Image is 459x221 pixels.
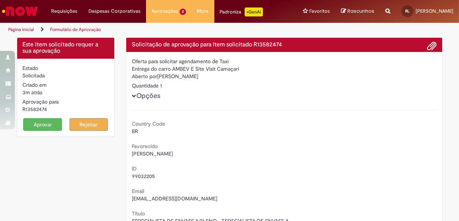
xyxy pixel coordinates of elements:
[23,72,109,79] div: Solicitada
[132,73,437,82] div: [PERSON_NAME]
[23,89,43,96] time: 30/09/2025 15:44:01
[309,7,330,15] span: Favoritos
[132,173,155,179] span: 99032205
[23,89,43,96] span: 3m atrás
[405,9,410,13] span: RL
[197,7,209,15] span: More
[132,210,145,217] b: Título
[132,82,437,89] div: Quantidade 1
[89,7,140,15] span: Despesas Corporativas
[50,27,101,33] a: Formulário de Aprovação
[132,128,138,135] span: BR
[132,195,217,202] span: [EMAIL_ADDRESS][DOMAIN_NAME]
[132,73,157,80] label: Aberto por
[69,118,108,131] button: Rejeitar
[8,27,34,33] a: Página inicial
[132,150,173,157] span: [PERSON_NAME]
[6,23,300,37] ul: Trilhas de página
[152,7,178,15] span: Aprovações
[23,89,109,96] div: 30/09/2025 15:44:01
[23,64,38,72] label: Estado
[23,42,109,55] h4: Este Item solicitado requer a sua aprovação
[132,143,158,150] b: Favorecido
[51,7,77,15] span: Requisições
[132,65,437,73] div: Entrega do carro AMBEV E Site Visit Camaçari
[347,7,374,15] span: Rascunhos
[220,7,263,16] div: Padroniza
[132,165,137,172] b: ID
[132,120,165,127] b: Country Code
[23,118,62,131] button: Aprovar
[1,4,39,19] img: ServiceNow
[132,58,437,65] div: Oferta para solicitar agendamento de Taxi
[245,7,263,16] p: +GenAi
[132,42,437,48] h4: Solicitação de aprovação para Item solicitado R13582474
[23,98,59,105] label: Aprovação para
[180,9,186,15] span: 2
[23,81,47,89] label: Criado em
[132,188,144,194] b: Email
[416,8,453,14] span: [PERSON_NAME]
[341,8,374,15] a: Rascunhos
[23,105,109,113] div: R13582474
